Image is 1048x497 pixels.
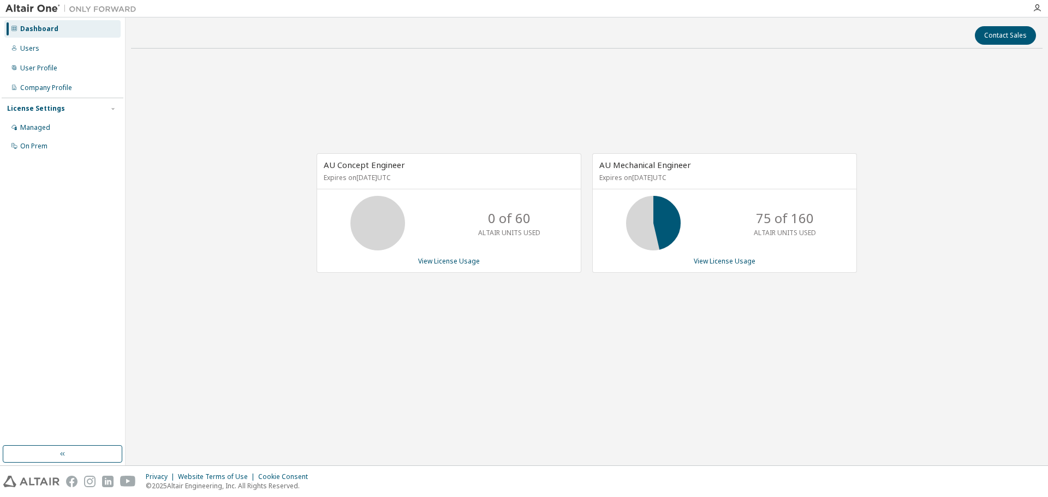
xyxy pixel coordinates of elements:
div: Dashboard [20,25,58,33]
p: ALTAIR UNITS USED [754,228,816,237]
img: facebook.svg [66,476,78,487]
p: ALTAIR UNITS USED [478,228,540,237]
span: AU Mechanical Engineer [599,159,691,170]
p: Expires on [DATE] UTC [599,173,847,182]
div: On Prem [20,142,47,151]
p: © 2025 Altair Engineering, Inc. All Rights Reserved. [146,481,314,490]
div: Privacy [146,472,178,481]
p: 75 of 160 [756,209,814,227]
p: 0 of 60 [488,209,531,227]
div: Users [20,44,39,53]
div: Cookie Consent [258,472,314,481]
span: AU Concept Engineer [324,159,405,170]
a: View License Usage [418,256,480,266]
div: Website Terms of Use [178,472,258,481]
img: instagram.svg [84,476,96,487]
img: altair_logo.svg [3,476,59,487]
img: linkedin.svg [102,476,114,487]
div: Company Profile [20,83,72,92]
div: License Settings [7,104,65,113]
button: Contact Sales [975,26,1036,45]
a: View License Usage [694,256,755,266]
img: youtube.svg [120,476,136,487]
img: Altair One [5,3,142,14]
p: Expires on [DATE] UTC [324,173,571,182]
div: Managed [20,123,50,132]
div: User Profile [20,64,57,73]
